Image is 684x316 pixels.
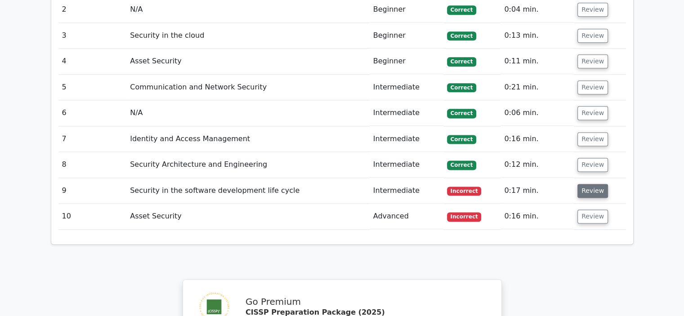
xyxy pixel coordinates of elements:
[447,31,476,40] span: Correct
[126,178,370,204] td: Security in the software development life cycle
[58,49,127,74] td: 4
[370,23,443,49] td: Beginner
[58,75,127,100] td: 5
[370,178,443,204] td: Intermediate
[126,100,370,126] td: N/A
[577,3,608,17] button: Review
[501,126,574,152] td: 0:16 min.
[58,152,127,178] td: 8
[58,178,127,204] td: 9
[126,152,370,178] td: Security Architecture and Engineering
[370,204,443,229] td: Advanced
[501,178,574,204] td: 0:17 min.
[58,23,127,49] td: 3
[370,75,443,100] td: Intermediate
[577,106,608,120] button: Review
[447,83,476,92] span: Correct
[370,152,443,178] td: Intermediate
[370,100,443,126] td: Intermediate
[126,49,370,74] td: Asset Security
[370,126,443,152] td: Intermediate
[501,204,574,229] td: 0:16 min.
[58,100,127,126] td: 6
[577,132,608,146] button: Review
[126,23,370,49] td: Security in the cloud
[447,57,476,66] span: Correct
[577,209,608,223] button: Review
[447,109,476,118] span: Correct
[501,100,574,126] td: 0:06 min.
[501,49,574,74] td: 0:11 min.
[577,184,608,198] button: Review
[447,135,476,144] span: Correct
[126,126,370,152] td: Identity and Access Management
[370,49,443,74] td: Beginner
[447,160,476,169] span: Correct
[126,204,370,229] td: Asset Security
[577,54,608,68] button: Review
[501,152,574,178] td: 0:12 min.
[501,23,574,49] td: 0:13 min.
[126,75,370,100] td: Communication and Network Security
[447,5,476,14] span: Correct
[577,158,608,172] button: Review
[58,126,127,152] td: 7
[58,204,127,229] td: 10
[577,80,608,94] button: Review
[447,212,482,221] span: Incorrect
[577,29,608,43] button: Review
[501,75,574,100] td: 0:21 min.
[447,187,482,196] span: Incorrect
